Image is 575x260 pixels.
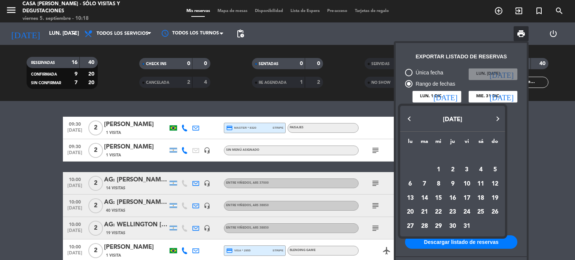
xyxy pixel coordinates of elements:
[417,137,432,149] th: martes
[460,205,474,220] td: 24 de octubre de 2025
[443,117,462,123] span: [DATE]
[418,206,431,219] div: 21
[488,191,502,205] td: 19 de octubre de 2025
[474,177,488,191] td: 11 de octubre de 2025
[432,177,446,191] td: 8 de octubre de 2025
[488,137,502,149] th: domingo
[446,206,459,219] div: 23
[445,191,460,205] td: 16 de octubre de 2025
[418,220,431,233] div: 28
[460,220,473,233] div: 31
[488,205,502,220] td: 26 de octubre de 2025
[460,192,473,205] div: 17
[432,205,446,220] td: 22 de octubre de 2025
[418,192,431,205] div: 14
[445,205,460,220] td: 23 de octubre de 2025
[403,177,417,191] td: 6 de octubre de 2025
[432,178,445,190] div: 8
[403,149,502,163] td: OCT.
[432,192,445,205] div: 15
[460,177,474,191] td: 10 de octubre de 2025
[490,111,505,126] button: Next month
[475,192,487,205] div: 18
[403,205,417,220] td: 20 de octubre de 2025
[460,191,474,205] td: 17 de octubre de 2025
[404,206,417,219] div: 20
[432,220,445,233] div: 29
[432,191,446,205] td: 15 de octubre de 2025
[432,206,445,219] div: 22
[404,192,417,205] div: 13
[475,206,487,219] div: 25
[475,163,487,176] div: 4
[474,205,488,220] td: 25 de octubre de 2025
[446,192,459,205] div: 16
[460,206,473,219] div: 24
[474,191,488,205] td: 18 de octubre de 2025
[488,177,502,191] td: 12 de octubre de 2025
[403,219,417,233] td: 27 de octubre de 2025
[417,219,432,233] td: 28 de octubre de 2025
[489,192,501,205] div: 19
[489,163,501,176] div: 5
[417,177,432,191] td: 7 de octubre de 2025
[404,178,417,190] div: 6
[460,137,474,149] th: viernes
[445,163,460,177] td: 2 de octubre de 2025
[446,220,459,233] div: 30
[460,163,473,176] div: 3
[446,178,459,190] div: 9
[489,178,501,190] div: 12
[403,137,417,149] th: lunes
[445,219,460,233] td: 30 de octubre de 2025
[418,178,431,190] div: 7
[474,163,488,177] td: 4 de octubre de 2025
[445,177,460,191] td: 9 de octubre de 2025
[460,178,473,190] div: 10
[488,163,502,177] td: 5 de octubre de 2025
[402,113,503,126] button: Choose month and year
[445,137,460,149] th: jueves
[417,191,432,205] td: 14 de octubre de 2025
[404,220,417,233] div: 27
[432,137,446,149] th: miércoles
[489,206,501,219] div: 26
[460,219,474,233] td: 31 de octubre de 2025
[446,163,459,176] div: 2
[474,137,488,149] th: sábado
[432,163,446,177] td: 1 de octubre de 2025
[403,191,417,205] td: 13 de octubre de 2025
[475,178,487,190] div: 11
[417,205,432,220] td: 21 de octubre de 2025
[402,111,417,126] button: Previous month
[460,163,474,177] td: 3 de octubre de 2025
[432,163,445,176] div: 1
[432,219,446,233] td: 29 de octubre de 2025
